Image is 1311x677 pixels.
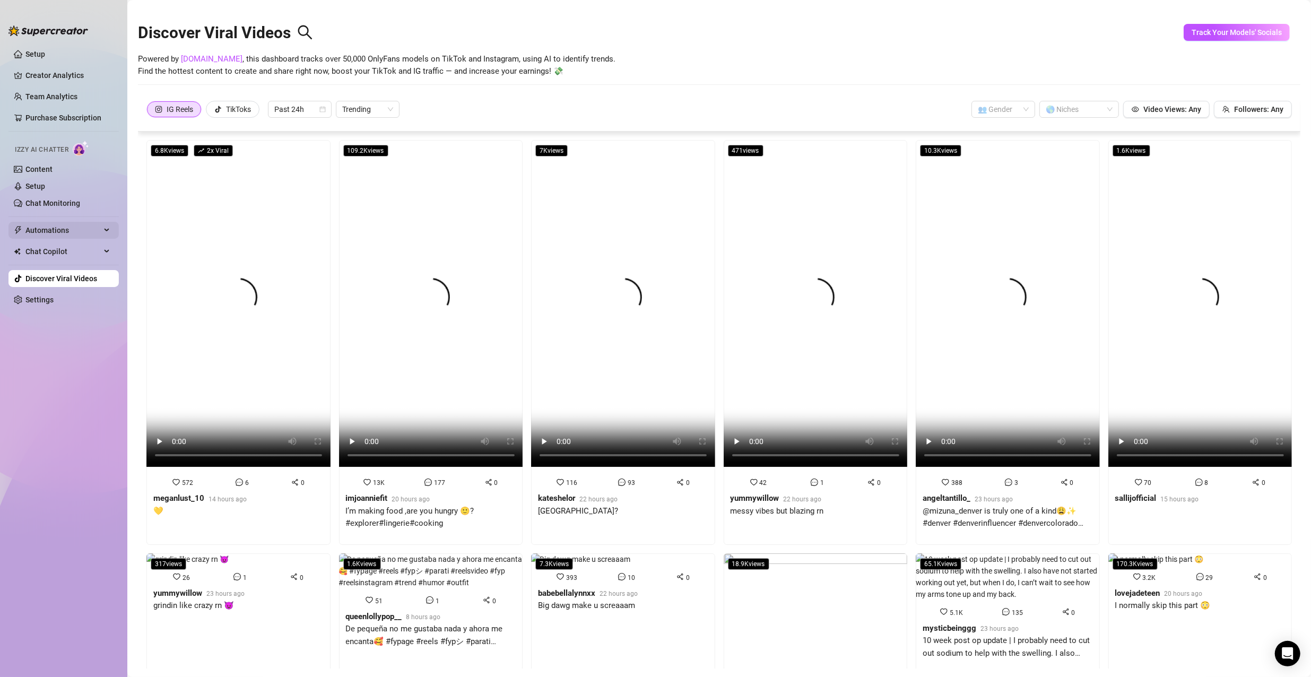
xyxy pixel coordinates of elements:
[14,248,21,255] img: Chat Copilot
[1070,479,1074,487] span: 0
[1072,609,1075,617] span: 0
[1195,479,1203,486] span: message
[676,573,684,580] span: share-alt
[920,145,961,157] span: 10.3K views
[25,199,80,207] a: Chat Monitoring
[426,596,433,604] span: message
[1214,101,1292,118] button: Followers: Any
[538,493,575,503] strong: kateshelor
[750,479,758,486] span: heart
[1143,574,1156,581] span: 3.2K
[25,296,54,304] a: Settings
[1222,106,1230,113] span: team
[1275,641,1300,666] div: Open Intercom Messenger
[25,92,77,101] a: Team Analytics
[531,140,715,545] a: 7Kviews116930kateshelor22 hours ago[GEOGRAPHIC_DATA]?
[346,612,402,621] strong: queenlollypop__
[923,505,1093,530] div: @mizuna_denver is truly one of a kind😩✨ #denver #denverinfluencer #denvercolorado #denverfood #de...
[424,479,432,486] span: message
[942,479,949,486] span: heart
[557,573,564,580] span: heart
[1144,479,1152,487] span: 70
[153,588,202,598] strong: yummywillow
[1014,479,1018,487] span: 3
[194,145,233,157] span: 2 x Viral
[686,574,690,581] span: 0
[980,625,1019,632] span: 23 hours ago
[151,145,188,157] span: 6.8K views
[628,574,635,581] span: 10
[173,573,180,580] span: heart
[209,496,247,503] span: 14 hours ago
[25,182,45,190] a: Setup
[628,479,635,487] span: 93
[877,479,881,487] span: 0
[25,109,110,126] a: Purchase Subscription
[172,479,180,486] span: heart
[346,505,516,530] div: I’m making food ,are you hungry 🙂? #explorer#lingerie#cooking
[951,479,962,487] span: 388
[14,226,22,235] span: thunderbolt
[820,479,824,487] span: 1
[245,479,249,487] span: 6
[146,553,229,565] img: grindin like crazy rn 😈
[291,479,299,486] span: share-alt
[557,479,564,486] span: heart
[538,600,638,612] div: Big dawg make u screaaam
[1113,558,1158,570] span: 170.3K views
[343,145,388,157] span: 109.2K views
[138,53,615,78] span: Powered by , this dashboard tracks over 50,000 OnlyFans models on TikTok and Instagram, using AI ...
[406,613,441,621] span: 8 hours ago
[566,479,577,487] span: 116
[1108,553,1204,565] img: I normally skip this part 😳
[686,479,690,487] span: 0
[153,600,245,612] div: grindin like crazy rn 😈
[342,101,393,117] span: Trending
[25,67,110,84] a: Creator Analytics
[724,140,908,545] a: 471views4210yummywillow22 hours agomessy vibes but blazing rn
[1108,140,1292,545] a: 1.6Kviews7080sallijofficial15 hours ago
[319,106,326,112] span: calendar
[25,222,101,239] span: Automations
[1115,600,1211,612] div: I normally skip this part 😳
[618,479,626,486] span: message
[538,588,595,598] strong: babebellalynnxx
[494,479,498,487] span: 0
[1165,590,1203,597] span: 20 hours ago
[1123,101,1210,118] button: Video Views: Any
[916,140,1100,545] a: 10.3Kviews38830angeltantillo_23 hours ago@mizuna_denver is truly one of a kind😩✨ #denver #denveri...
[301,479,305,487] span: 0
[297,24,313,40] span: search
[1205,479,1209,487] span: 8
[940,608,948,615] span: heart
[375,597,383,605] span: 51
[346,623,516,648] div: De pequeña no me gustaba nada y ahora me encanta🥰 #fypage #reels #fypシ #parati #reelsvideo #fyp #...
[181,54,242,64] a: [DOMAIN_NAME]
[760,479,767,487] span: 42
[950,609,963,617] span: 5.1K
[1161,496,1199,503] span: 15 hours ago
[226,101,251,117] div: TikToks
[274,101,325,117] span: Past 24h
[436,597,439,605] span: 1
[728,145,763,157] span: 471 views
[923,623,976,633] strong: mysticbeinggg
[916,553,1100,600] img: 10 week post op update | I probably need to cut out sodium to help with the swelling. I also have...
[1132,106,1139,113] span: eye
[15,145,68,155] span: Izzy AI Chatter
[206,590,245,597] span: 23 hours ago
[373,479,385,487] span: 13K
[236,479,243,486] span: message
[182,479,193,487] span: 572
[25,50,45,58] a: Setup
[366,596,373,604] span: heart
[923,493,970,503] strong: angeltantillo_
[676,479,684,486] span: share-alt
[1115,493,1157,503] strong: sallijofficial
[1252,479,1260,486] span: share-alt
[343,558,381,570] span: 1.6K views
[1254,573,1261,580] span: share-alt
[731,493,779,503] strong: yummywillow
[290,573,298,580] span: share-alt
[73,141,89,156] img: AI Chatter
